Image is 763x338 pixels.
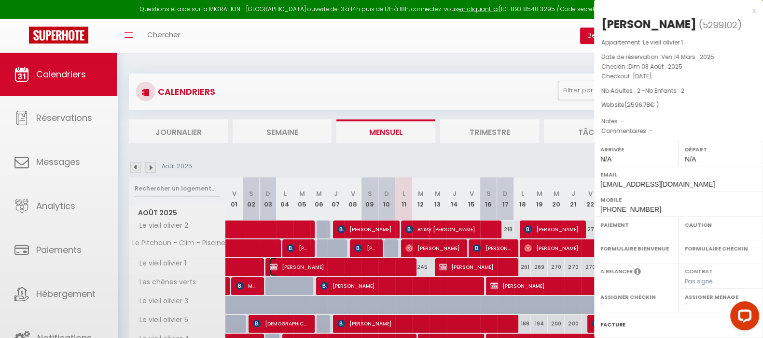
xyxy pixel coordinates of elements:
span: Ven 14 Mars . 2025 [661,53,714,61]
label: Assigner Menage [685,292,757,302]
p: Checkin : [601,62,756,72]
span: - [649,127,652,135]
label: A relancer [600,267,633,276]
div: x [594,5,756,16]
iframe: LiveChat chat widget [722,297,763,338]
label: Assigner Checkin [600,292,672,302]
label: Mobile [600,195,757,205]
span: [DATE] [633,72,652,80]
span: - [621,117,624,125]
span: Dim 03 Août . 2025 [628,62,682,71]
i: Sélectionner OUI si vous souhaiter envoyer les séquences de messages post-checkout [634,267,641,278]
label: Formulaire Bienvenue [600,244,672,253]
span: Le vieil olivier 1 [643,38,683,46]
span: Pas signé [685,277,713,285]
label: Paiement [600,220,672,230]
p: Notes : [601,117,756,126]
span: N/A [685,155,696,163]
p: Checkout : [601,72,756,81]
span: Nb Enfants : 2 [645,87,684,95]
div: Website [601,101,756,110]
label: Caution [685,220,757,230]
label: Arrivée [600,145,672,154]
span: Nb Adultes : 2 - [601,87,684,95]
label: Formulaire Checkin [685,244,757,253]
span: [PHONE_NUMBER] [600,206,661,213]
label: Email [600,170,757,179]
span: 5299102 [703,19,737,31]
div: [PERSON_NAME] [601,16,696,32]
label: Facture [600,320,625,330]
p: Appartement : [601,38,756,47]
label: Contrat [685,267,713,274]
span: ( € ) [624,101,659,109]
span: [EMAIL_ADDRESS][DOMAIN_NAME] [600,180,715,188]
span: N/A [600,155,611,163]
span: 2596.78 [627,101,650,109]
p: Commentaires : [601,126,756,136]
span: ( ) [699,18,742,31]
p: Date de réservation : [601,52,756,62]
label: Départ [685,145,757,154]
